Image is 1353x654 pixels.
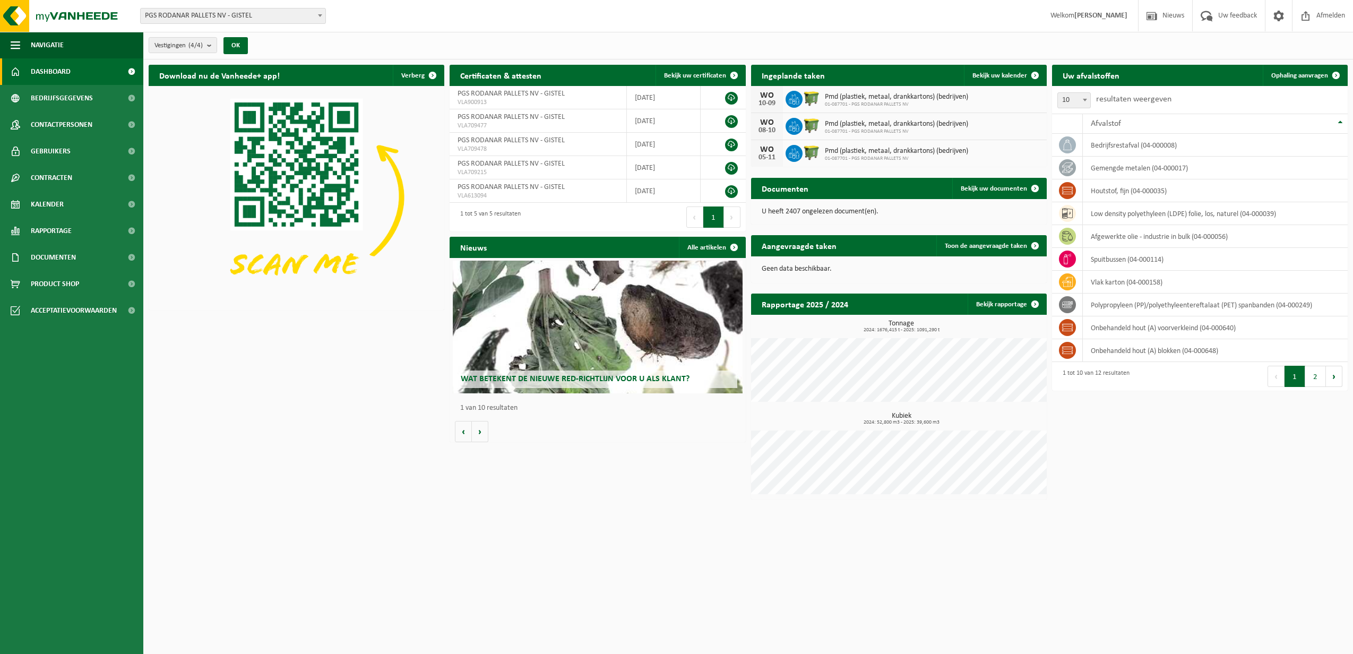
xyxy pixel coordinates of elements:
[1083,179,1348,202] td: houtstof, fijn (04-000035)
[1083,157,1348,179] td: gemengde metalen (04-000017)
[656,65,745,86] a: Bekijk uw certificaten
[627,86,701,109] td: [DATE]
[31,271,79,297] span: Product Shop
[1091,119,1121,128] span: Afvalstof
[1057,365,1130,388] div: 1 tot 10 van 12 resultaten
[803,143,821,161] img: WB-1100-HPE-GN-50
[31,85,93,111] span: Bedrijfsgegevens
[149,37,217,53] button: Vestigingen(4/4)
[961,185,1027,192] span: Bekijk uw documenten
[756,154,778,161] div: 05-11
[1271,72,1328,79] span: Ophaling aanvragen
[756,127,778,134] div: 08-10
[31,165,72,191] span: Contracten
[627,156,701,179] td: [DATE]
[751,294,859,314] h2: Rapportage 2025 / 2024
[1305,366,1326,387] button: 2
[756,328,1047,333] span: 2024: 1676,415 t - 2025: 1091,290 t
[825,156,968,162] span: 01-087701 - PGS RODANAR PALLETS NV
[756,118,778,127] div: WO
[140,8,326,24] span: PGS RODANAR PALLETS NV - GISTEL
[756,145,778,154] div: WO
[825,93,968,101] span: Pmd (plastiek, metaal, drankkartons) (bedrijven)
[762,208,1036,216] p: U heeft 2407 ongelezen document(en).
[154,38,203,54] span: Vestigingen
[31,191,64,218] span: Kalender
[458,145,618,153] span: VLA709478
[756,91,778,100] div: WO
[450,237,497,257] h2: Nieuws
[458,113,565,121] span: PGS RODANAR PALLETS NV - GISTEL
[31,244,76,271] span: Documenten
[968,294,1046,315] a: Bekijk rapportage
[458,98,618,107] span: VLA900913
[458,160,565,168] span: PGS RODANAR PALLETS NV - GISTEL
[1083,294,1348,316] td: polypropyleen (PP)/polyethyleentereftalaat (PET) spanbanden (04-000249)
[825,101,968,108] span: 01-087701 - PGS RODANAR PALLETS NV
[627,179,701,203] td: [DATE]
[1326,366,1342,387] button: Next
[751,178,819,199] h2: Documenten
[1096,95,1171,104] label: resultaten weergeven
[31,297,117,324] span: Acceptatievoorwaarden
[825,120,968,128] span: Pmd (plastiek, metaal, drankkartons) (bedrijven)
[1058,93,1090,108] span: 10
[756,320,1047,333] h3: Tonnage
[724,206,740,228] button: Next
[31,111,92,138] span: Contactpersonen
[458,183,565,191] span: PGS RODANAR PALLETS NV - GISTEL
[458,90,565,98] span: PGS RODANAR PALLETS NV - GISTEL
[1057,92,1091,108] span: 10
[756,412,1047,425] h3: Kubiek
[1083,339,1348,362] td: onbehandeld hout (A) blokken (04-000648)
[803,89,821,107] img: WB-1100-HPE-GN-50
[825,147,968,156] span: Pmd (plastiek, metaal, drankkartons) (bedrijven)
[188,42,203,49] count: (4/4)
[1263,65,1347,86] a: Ophaling aanvragen
[149,86,444,308] img: Download de VHEPlus App
[31,32,64,58] span: Navigatie
[945,243,1027,249] span: Toon de aangevraagde taken
[1074,12,1127,20] strong: [PERSON_NAME]
[679,237,745,258] a: Alle artikelen
[1285,366,1305,387] button: 1
[756,420,1047,425] span: 2024: 52,800 m3 - 2025: 39,600 m3
[1083,316,1348,339] td: onbehandeld hout (A) voorverkleind (04-000640)
[751,235,847,256] h2: Aangevraagde taken
[223,37,248,54] button: OK
[453,261,743,393] a: Wat betekent de nieuwe RED-richtlijn voor u als klant?
[31,58,71,85] span: Dashboard
[458,122,618,130] span: VLA709477
[1083,271,1348,294] td: vlak karton (04-000158)
[461,375,690,383] span: Wat betekent de nieuwe RED-richtlijn voor u als klant?
[393,65,443,86] button: Verberg
[455,205,521,229] div: 1 tot 5 van 5 resultaten
[149,65,290,85] h2: Download nu de Vanheede+ app!
[141,8,325,23] span: PGS RODANAR PALLETS NV - GISTEL
[460,405,740,412] p: 1 van 10 resultaten
[751,65,835,85] h2: Ingeplande taken
[703,206,724,228] button: 1
[1083,134,1348,157] td: bedrijfsrestafval (04-000008)
[825,128,968,135] span: 01-087701 - PGS RODANAR PALLETS NV
[472,421,488,442] button: Volgende
[627,109,701,133] td: [DATE]
[686,206,703,228] button: Previous
[455,421,472,442] button: Vorige
[762,265,1036,273] p: Geen data beschikbaar.
[458,168,618,177] span: VLA709215
[1083,225,1348,248] td: afgewerkte olie - industrie in bulk (04-000056)
[1083,248,1348,271] td: spuitbussen (04-000114)
[450,65,552,85] h2: Certificaten & attesten
[803,116,821,134] img: WB-1100-HPE-GN-50
[1052,65,1130,85] h2: Uw afvalstoffen
[458,192,618,200] span: VLA613094
[964,65,1046,86] a: Bekijk uw kalender
[756,100,778,107] div: 10-09
[664,72,726,79] span: Bekijk uw certificaten
[936,235,1046,256] a: Toon de aangevraagde taken
[1268,366,1285,387] button: Previous
[31,138,71,165] span: Gebruikers
[627,133,701,156] td: [DATE]
[401,72,425,79] span: Verberg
